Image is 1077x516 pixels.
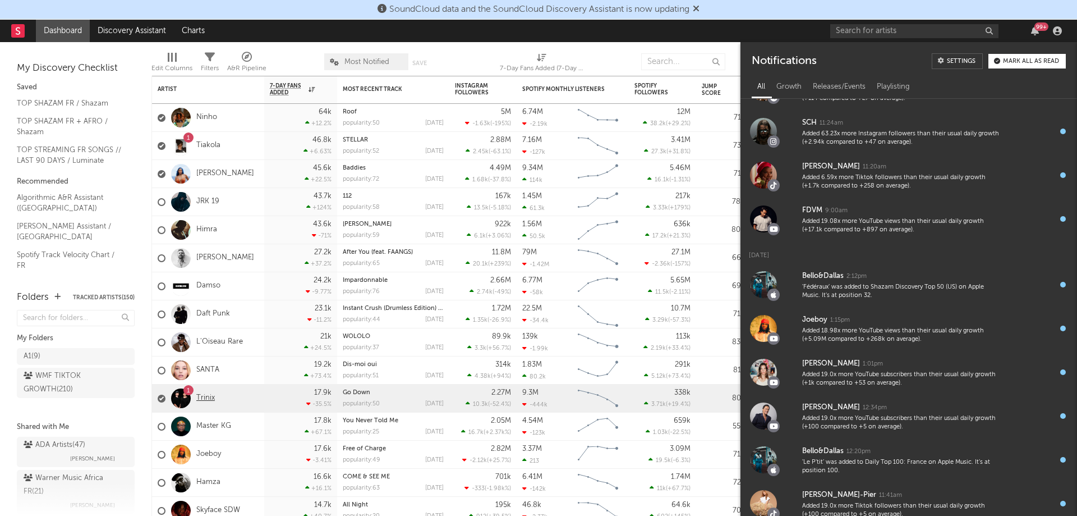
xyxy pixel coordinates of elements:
[802,204,822,217] div: FDVM
[467,204,511,211] div: ( )
[343,305,505,312] a: Instant Crush (Drumless Edition) (feat. [PERSON_NAME])
[343,109,357,115] a: Roof
[490,277,511,284] div: 2.66M
[473,261,488,267] span: 20.1k
[466,148,511,155] div: ( )
[653,205,668,211] span: 3.33k
[343,373,379,379] div: popularity: 51
[645,260,691,267] div: ( )
[475,345,486,351] span: 3.3k
[490,261,509,267] span: +239 %
[668,149,689,155] span: +31.8 %
[17,175,135,189] div: Recommended
[472,121,490,127] span: -1.63k
[752,77,771,97] div: All
[573,216,623,244] svg: Chart title
[702,308,747,321] div: 71.0
[771,77,807,97] div: Growth
[573,328,623,357] svg: Chart title
[1003,58,1059,65] div: Mark all as read
[522,148,545,156] div: -127k
[73,295,135,300] button: Tracked Artists(150)
[174,20,213,42] a: Charts
[863,360,883,368] div: 1:01pm
[674,221,691,228] div: 636k
[495,221,511,228] div: 922k
[474,233,486,239] span: 6.1k
[702,336,747,349] div: 83.8
[644,372,691,380] div: ( )
[17,115,123,138] a: TOP SHAZAM FR + AFRO / Shazam
[425,120,444,126] div: [DATE]
[500,62,584,75] div: 7-Day Fans Added (7-Day Fans Added)
[201,62,219,75] div: Filters
[802,458,1000,476] div: 'Le P'tit' was added to Daily Top 100: France on Apple Music. It's at position 100.
[740,197,1077,241] a: FDVM9:00amAdded 19.08x more YouTube views than their usual daily growth (+17.1k compared to +897 ...
[487,233,509,239] span: +3.06 %
[802,173,1000,191] div: Added 6.59x more Tiktok followers than their usual daily growth (+1.7k compared to +258 on average).
[314,361,332,368] div: 19.2k
[522,221,542,228] div: 1.56M
[652,233,667,239] span: 17.2k
[651,373,666,380] span: 5.12k
[196,337,243,347] a: L'Oiseau Rare
[343,249,413,255] a: After You (feat. FAANGS)
[201,48,219,80] div: Filters
[863,163,886,171] div: 11:20am
[196,450,221,459] a: Joeboy
[668,373,689,380] span: +73.4 %
[802,357,860,371] div: [PERSON_NAME]
[820,119,843,127] div: 11:24am
[491,389,511,396] div: 2.27M
[343,137,368,143] a: STELLAR
[702,83,730,97] div: Jump Score
[17,470,135,514] a: Warner Music Africa FR(21)[PERSON_NAME]
[70,499,115,512] span: [PERSON_NAME]
[196,253,254,263] a: [PERSON_NAME]
[270,83,306,96] span: 7-Day Fans Added
[522,305,542,312] div: 22.5M
[470,288,511,295] div: ( )
[425,176,444,182] div: [DATE]
[307,316,332,323] div: -11.2 %
[343,305,444,312] div: Instant Crush (Drumless Edition) (feat. Julian Casablancas)
[314,193,332,200] div: 43.7k
[36,20,90,42] a: Dashboard
[802,488,876,502] div: [PERSON_NAME]-Pier
[17,368,135,398] a: WMF TIKTOK GROWTH(210)
[573,160,623,188] svg: Chart title
[675,193,691,200] div: 217k
[475,373,491,380] span: 4.38k
[670,277,691,284] div: 5.65M
[304,372,332,380] div: +73.4 %
[315,305,332,312] div: 23.1k
[17,62,135,75] div: My Discovery Checklist
[522,176,542,184] div: 114k
[425,289,444,295] div: [DATE]
[670,165,691,172] div: 5.46M
[634,83,674,96] div: Spotify Followers
[671,289,689,295] span: -2.11 %
[343,390,370,396] a: Go Down
[467,232,511,239] div: ( )
[647,176,691,183] div: ( )
[693,5,699,14] span: Dismiss
[466,316,511,323] div: ( )
[802,270,844,283] div: Bello&Dallas
[158,86,242,93] div: Artist
[522,136,542,144] div: 7.16M
[671,177,689,183] span: -1.31 %
[871,77,915,97] div: Playlisting
[702,111,747,125] div: 71.3
[668,345,689,351] span: +33.4 %
[303,148,332,155] div: +6.63 %
[522,389,538,396] div: 9.3M
[670,317,689,323] span: -57.3 %
[522,120,547,127] div: -2.19k
[305,120,332,127] div: +12.2 %
[830,316,850,325] div: 1:15pm
[17,97,123,109] a: TOP SHAZAM FR / Shazam
[651,345,666,351] span: 2.19k
[490,136,511,144] div: 2.88M
[312,232,332,239] div: -71 %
